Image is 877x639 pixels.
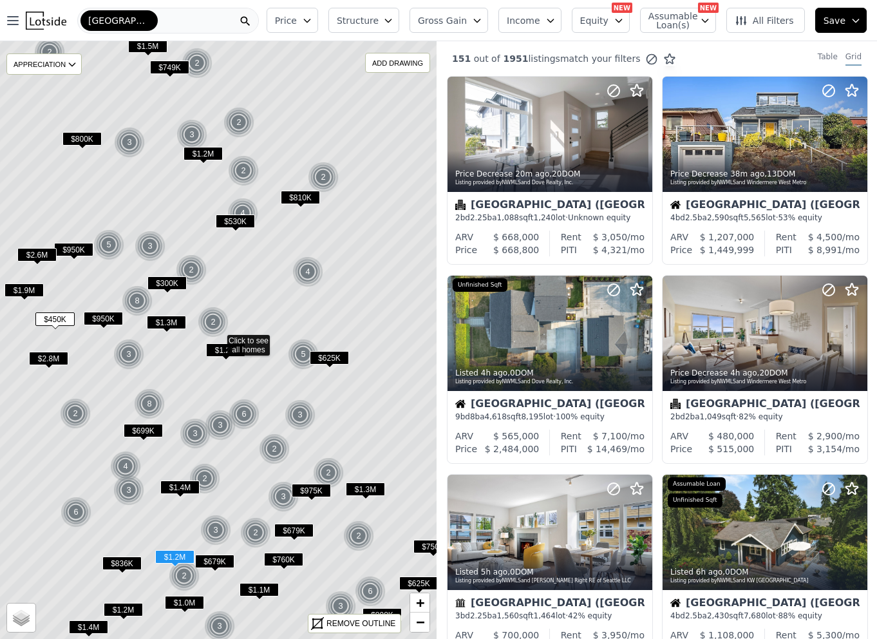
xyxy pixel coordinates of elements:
span: $ 1,449,999 [700,245,755,255]
span: − [416,614,424,630]
span: 7,680 [744,611,766,620]
span: + [416,595,424,611]
img: g1.png [135,231,166,262]
div: Rent [776,430,797,443]
img: g1.png [176,254,207,285]
div: Listing provided by NWMLS and Windermere West Metro [670,378,861,386]
span: $625K [310,351,349,365]
div: $450K [35,312,75,331]
span: $ 515,000 [708,444,754,454]
div: 3 [205,410,236,441]
img: g1.png [169,560,200,591]
div: 4 bd 2.5 ba sqft lot · 88% equity [670,611,860,621]
div: 2 [60,398,91,429]
div: [GEOGRAPHIC_DATA] ([GEOGRAPHIC_DATA]) [670,598,860,611]
img: g1.png [355,576,386,607]
img: g1.png [259,434,290,464]
img: g1.png [223,107,255,138]
time: 2025-09-24 17:16 [696,567,722,577]
span: $1.4M [69,620,108,634]
div: $1.4M [160,481,200,499]
div: PITI [776,243,792,256]
time: 2025-09-24 18:22 [481,567,507,577]
div: Listing provided by NWMLS and Windermere West Metro [670,179,861,187]
div: $950K [84,312,123,330]
span: 8,195 [521,412,543,421]
span: $ 3,050 [593,232,627,242]
span: Equity [580,14,608,27]
img: Condominium [455,200,466,210]
div: Listing provided by NWMLS and Dove Realty, Inc. [455,378,646,386]
time: 2025-09-24 18:34 [730,368,757,377]
span: $749K [150,61,189,74]
span: Assumable Loan(s) [648,12,690,30]
div: $836K [102,557,142,575]
div: 3 bd 2.25 ba sqft lot · 42% equity [455,611,645,621]
a: Layers [7,604,35,632]
span: $300K [147,276,187,290]
button: Equity [572,8,630,33]
span: 1,088 [497,213,519,222]
img: g1.png [205,410,236,441]
span: 2,430 [707,611,729,620]
div: $975K [292,484,331,502]
div: Listed , 0 DOM [455,567,646,577]
div: out of listings [437,52,676,66]
img: g1.png [61,497,92,528]
span: $1.4M [160,481,200,494]
span: $1.3M [346,482,385,496]
div: Unfinished Sqft [668,493,722,508]
div: Price Decrease , 20 DOM [670,368,861,378]
div: Unfinished Sqft [453,278,507,292]
div: Listing provided by NWMLS and KW [GEOGRAPHIC_DATA] [670,577,861,585]
span: $ 480,000 [708,431,754,441]
span: Save [824,14,845,27]
img: g1.png [198,307,229,338]
div: 2 [34,37,65,68]
span: $1.1M [240,583,279,596]
div: 4 [110,451,141,482]
div: /mo [577,243,645,256]
img: House [670,200,681,210]
img: g1.png [240,517,272,548]
span: $ 4,321 [593,245,627,255]
div: PITI [561,443,577,455]
div: Price [455,443,477,455]
div: 4 [227,198,258,229]
div: Price Decrease , 20 DOM [455,169,646,179]
div: 2 bd 2.25 ba sqft lot · Unknown equity [455,213,645,223]
div: 2 [189,463,220,494]
div: /mo [797,430,860,443]
span: 151 [452,53,471,64]
div: $625K [399,577,438,595]
div: 2 [198,307,229,338]
div: $1.3M [147,316,186,334]
div: $1.2M [206,343,245,362]
div: 4 [292,256,323,287]
span: $ 668,800 [493,245,539,255]
div: 3 [325,591,356,622]
div: $300K [147,276,187,295]
div: 2 [313,457,344,488]
div: ARV [455,430,473,443]
div: NEW [698,3,719,13]
time: 2025-09-24 22:18 [730,169,764,178]
time: 2025-09-24 22:35 [515,169,549,178]
a: Price Decrease 20m ago,20DOMListing provided byNWMLSand Dove Realty, Inc.Condominium[GEOGRAPHIC_D... [447,76,652,265]
div: /mo [792,443,860,455]
span: 4,618 [485,412,507,421]
div: PITI [776,443,792,455]
img: g1.png [93,229,125,260]
div: 2 [343,520,374,551]
span: $1.3M [147,316,186,329]
a: Listed 4h ago,0DOMListing provided byNWMLSand Dove Realty, Inc.Unfinished SqftHouse[GEOGRAPHIC_DA... [447,275,652,464]
span: $1.0M [165,596,204,609]
span: 1,240 [534,213,556,222]
img: g1.png [228,155,259,186]
div: $898K [363,608,402,627]
div: 2 [228,155,259,186]
button: Assumable Loan(s) [640,8,716,33]
div: 9 bd 8 ba sqft lot · 100% equity [455,412,645,422]
div: $2.8M [29,352,68,370]
button: Price [267,8,318,33]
